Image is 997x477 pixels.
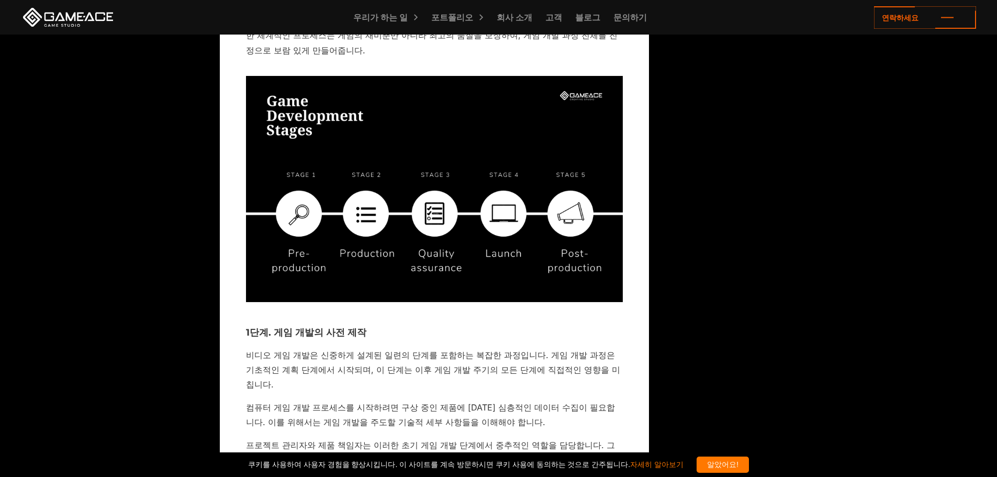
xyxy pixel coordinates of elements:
font: 1단계. 게임 개발의 사전 제작 [246,327,366,338]
font: 컴퓨터 게임 개발 프로세스를 시작하려면 구상 중인 제품에 [DATE] 심층적인 데이터 수집이 필요합니다. 이를 위해서는 게임 개발을 주도할 기술적 세부 사항들을 이해해야 합니다. [246,402,615,427]
a: 연락하세요 [874,6,976,29]
font: 블로그 [575,12,600,23]
font: 회사 소개 [497,12,532,23]
font: 우리가 하는 일 [353,12,408,23]
font: 쿠키를 사용하여 사용자 경험을 향상시킵니다. 이 사이트를 계속 방문하시면 쿠키 사용에 동의하는 것으로 간주됩니다. [248,460,630,469]
font: 문의하기 [613,12,647,23]
font: 고객 [545,12,562,23]
font: 프로젝트 관리자와 제품 책임자는 이러한 초기 게임 개발 단계에서 중추적인 역할을 담당합니다. 그들은 게임의 목표를 구체적으로 설명하고 게임의 중추가 되는 기본 개념을 구체화합니다. [246,440,615,465]
font: 포트폴리오 [431,12,473,23]
font: 알았어요! [707,460,738,469]
img: 게임 개발 단계 [246,76,623,302]
font: 비디오 게임 개발은 신중하게 설계된 일련의 단계를 포함하는 복잡한 과정입니다. 게임 개발 과정은 기초적인 계획 단계에서 시작되며, 이 단계는 이후 게임 개발 주기의 모든 단계... [246,350,620,390]
a: 자세히 알아보기 [630,460,684,469]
